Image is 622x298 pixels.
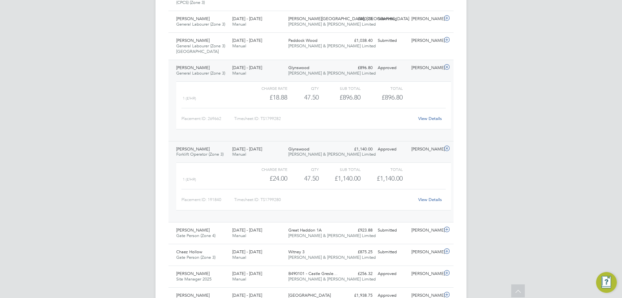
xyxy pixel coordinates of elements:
[176,249,202,255] span: Chaez Hollow
[176,151,224,157] span: Forklift Operator (Zone 3)
[409,225,443,236] div: [PERSON_NAME]
[232,249,262,255] span: [DATE] - [DATE]
[176,146,210,152] span: [PERSON_NAME]
[596,272,617,293] button: Engage Resource Center
[232,292,262,298] span: [DATE] - [DATE]
[288,21,376,27] span: [PERSON_NAME] & [PERSON_NAME] Limited
[288,233,376,238] span: [PERSON_NAME] & [PERSON_NAME] Limited
[288,271,338,276] span: B490101 - Castle Gresle…
[232,70,246,76] span: Manual
[232,65,262,70] span: [DATE] - [DATE]
[409,268,443,279] div: [PERSON_NAME]
[375,268,409,279] div: Approved
[409,14,443,24] div: [PERSON_NAME]
[341,247,375,257] div: £875.25
[287,84,319,92] div: QTY
[409,247,443,257] div: [PERSON_NAME]
[176,276,212,282] span: Site Manager 2025
[234,113,414,124] div: Timesheet ID: TS1799282
[246,173,287,184] div: £24.00
[288,43,376,49] span: [PERSON_NAME] & [PERSON_NAME] Limited
[287,173,319,184] div: 47.50
[183,177,196,182] span: 1 (£/HR)
[176,271,210,276] span: [PERSON_NAME]
[375,14,409,24] div: Submitted
[287,165,319,173] div: QTY
[232,38,262,43] span: [DATE] - [DATE]
[377,174,403,182] span: £1,140.00
[232,276,246,282] span: Manual
[375,63,409,73] div: Approved
[288,146,309,152] span: Glynswood
[232,16,262,21] span: [DATE] - [DATE]
[418,116,442,121] a: View Details
[181,195,234,205] div: Placement ID: 191840
[176,65,210,70] span: [PERSON_NAME]
[232,151,246,157] span: Manual
[288,38,317,43] span: Paddock Wood
[361,165,402,173] div: Total
[288,227,322,233] span: Great Haddon 1A
[288,70,376,76] span: [PERSON_NAME] & [PERSON_NAME] Limited
[341,63,375,73] div: £896.80
[361,84,402,92] div: Total
[341,225,375,236] div: £923.88
[288,65,309,70] span: Glynswood
[176,70,225,76] span: General Labourer (Zone 3)
[375,225,409,236] div: Submitted
[287,92,319,103] div: 47.50
[319,84,361,92] div: Sub Total
[234,195,414,205] div: Timesheet ID: TS1799280
[246,84,287,92] div: Charge rate
[232,146,262,152] span: [DATE] - [DATE]
[176,255,215,260] span: Gate Person (Zone 3)
[232,21,246,27] span: Manual
[246,92,287,103] div: £18.88
[232,233,246,238] span: Manual
[409,35,443,46] div: [PERSON_NAME]
[232,255,246,260] span: Manual
[176,21,225,27] span: General Labourer (Zone 3)
[409,144,443,155] div: [PERSON_NAME]
[288,151,376,157] span: [PERSON_NAME] & [PERSON_NAME] Limited
[341,35,375,46] div: £1,038.40
[176,227,210,233] span: [PERSON_NAME]
[232,43,246,49] span: Manual
[341,14,375,24] div: £680.75
[232,227,262,233] span: [DATE] - [DATE]
[341,144,375,155] div: £1,140.00
[176,292,210,298] span: [PERSON_NAME]
[288,16,409,21] span: [PERSON_NAME][GEOGRAPHIC_DATA], [GEOGRAPHIC_DATA]
[382,93,403,101] span: £896.80
[176,38,210,43] span: [PERSON_NAME]
[319,173,361,184] div: £1,140.00
[176,43,225,54] span: General Labourer (Zone 3) [GEOGRAPHIC_DATA]
[409,63,443,73] div: [PERSON_NAME]
[176,233,215,238] span: Gate Person (Zone 4)
[375,144,409,155] div: Approved
[288,249,305,255] span: Witney 3
[319,165,361,173] div: Sub Total
[319,92,361,103] div: £896.80
[183,96,196,101] span: 1 (£/HR)
[181,113,234,124] div: Placement ID: 269662
[246,165,287,173] div: Charge rate
[288,255,376,260] span: [PERSON_NAME] & [PERSON_NAME] Limited
[176,16,210,21] span: [PERSON_NAME]
[341,268,375,279] div: £256.32
[375,35,409,46] div: Submitted
[288,292,331,298] span: [GEOGRAPHIC_DATA]
[232,271,262,276] span: [DATE] - [DATE]
[375,247,409,257] div: Submitted
[288,276,376,282] span: [PERSON_NAME] & [PERSON_NAME] Limited
[418,197,442,202] a: View Details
